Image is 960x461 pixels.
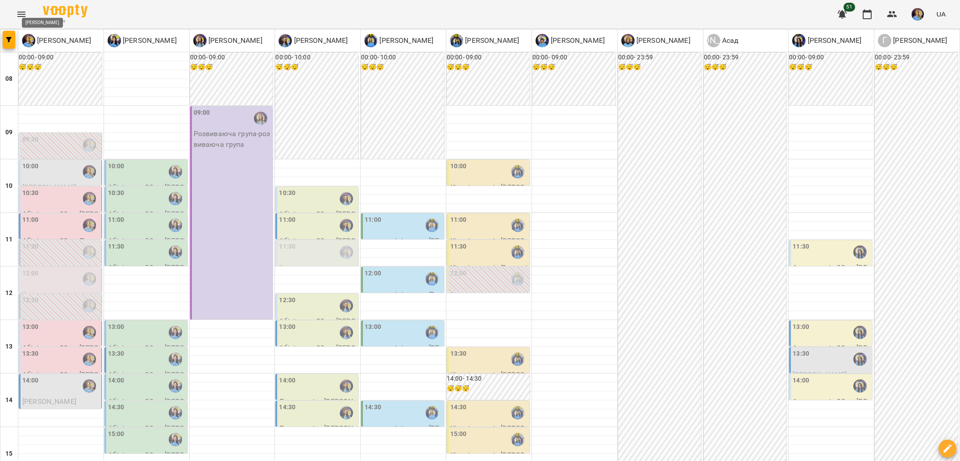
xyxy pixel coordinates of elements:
[532,53,615,62] h6: 00:00 - 09:00
[789,53,872,62] h6: 00:00 - 09:00
[83,165,96,179] img: Позднякова Анастасія
[275,62,358,72] h6: 😴😴😴
[340,379,353,393] img: Ігнатенко Оксана
[108,322,125,332] label: 13:00
[108,162,125,171] label: 10:00
[11,4,32,25] button: Menu
[792,34,861,47] a: В [PERSON_NAME]
[193,34,207,47] img: К
[22,376,39,386] label: 14:00
[511,219,524,232] img: Свириденко Аня
[169,433,182,446] img: Базілєва Катерина
[875,62,958,72] h6: 😴😴😴
[22,183,76,191] span: [PERSON_NAME]
[365,236,442,257] p: живопис/ліплення - [PERSON_NAME]
[5,181,12,191] h6: 10
[536,34,605,47] a: Ч [PERSON_NAME]
[22,135,39,145] label: 09:30
[621,34,690,47] a: Б [PERSON_NAME]
[792,34,806,47] img: В
[793,370,847,379] span: [PERSON_NAME]
[5,288,12,298] h6: 12
[425,406,439,419] div: Ратушенко Альона
[853,245,867,259] img: Вахнован Діана
[450,370,528,390] p: Кінезіотерапія - [PERSON_NAME]
[704,62,787,72] h6: 😴😴😴
[5,128,12,137] h6: 09
[169,379,182,393] img: Базілєва Катерина
[5,342,12,352] h6: 13
[450,236,528,257] p: Кінезіотерапія - [PERSON_NAME]
[635,35,690,46] p: [PERSON_NAME]
[361,53,444,62] h6: 00:00 - 10:00
[279,262,357,273] p: 0
[450,349,467,359] label: 13:30
[5,74,12,84] h6: 08
[22,188,39,198] label: 10:30
[878,34,947,47] a: Г [PERSON_NAME]
[22,322,39,332] label: 13:00
[279,316,357,337] p: Абілітолог 30 хв - [PERSON_NAME]
[169,192,182,205] div: Базілєва Катерина
[365,215,381,225] label: 11:00
[279,376,295,386] label: 14:00
[425,272,439,286] div: Ратушенко Альона
[364,34,433,47] a: Р [PERSON_NAME]
[22,343,100,364] p: Абілітолог 30 хв - [PERSON_NAME]
[340,245,353,259] div: Ігнатенко Оксана
[340,192,353,205] div: Ігнатенко Оксана
[793,262,870,283] p: Арт - терапія 30 хв - [PERSON_NAME]
[108,34,177,47] a: Б [PERSON_NAME]
[108,403,125,412] label: 14:30
[169,406,182,419] div: Базілєва Катерина
[279,236,357,257] p: Абілітолог 30 хв - [PERSON_NAME]
[278,34,348,47] a: І [PERSON_NAME]
[108,215,125,225] label: 11:00
[22,407,100,418] p: ПД
[340,299,353,312] img: Ігнатенко Оксана
[83,299,96,312] div: Позднякова Анастасія
[121,35,177,46] p: [PERSON_NAME]
[275,53,358,62] h6: 00:00 - 10:00
[447,62,530,72] h6: 😴😴😴
[83,245,96,259] img: Позднякова Анастасія
[83,219,96,232] img: Позднякова Анастасія
[621,34,690,47] div: Бадун Наталія
[19,53,102,62] h6: 00:00 - 09:00
[450,34,519,47] a: С [PERSON_NAME]
[83,379,96,393] div: Позднякова Анастасія
[43,18,87,24] span: For Business
[447,53,530,62] h6: 00:00 - 09:00
[450,34,463,47] img: С
[108,349,125,359] label: 13:30
[108,343,186,364] p: Абілітолог 30 хв - [PERSON_NAME]
[450,289,528,300] p: 0
[169,219,182,232] img: Базілєва Катерина
[340,219,353,232] img: Ігнатенко Оксана
[340,406,353,419] div: Ігнатенко Оксана
[83,272,96,286] div: Позднякова Анастасія
[878,34,947,47] div: Городецька Карина
[450,34,519,47] div: Свириденко Аня
[5,449,12,459] h6: 15
[789,62,872,72] h6: 😴😴😴
[279,209,357,230] p: Абілітолог 30 хв - [PERSON_NAME]
[22,397,76,406] span: [PERSON_NAME]
[511,406,524,419] img: Свириденко Аня
[450,269,467,278] label: 12:00
[43,4,87,17] img: Voopty Logo
[83,353,96,366] div: Позднякова Анастасія
[793,242,809,252] label: 11:30
[169,353,182,366] img: Базілєва Катерина
[279,423,357,444] p: Логоритміка - [PERSON_NAME]
[279,322,295,332] label: 13:00
[450,242,467,252] label: 11:30
[169,326,182,339] div: Базілєва Катерина
[108,209,186,230] p: Абілітолог 30 хв - [PERSON_NAME]
[169,165,182,179] img: Базілєва Катерина
[83,192,96,205] img: Позднякова Анастасія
